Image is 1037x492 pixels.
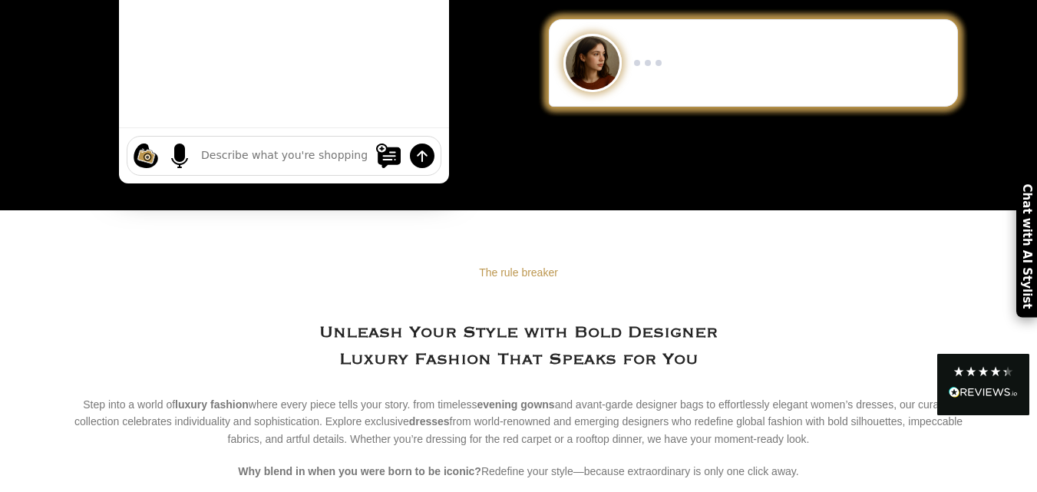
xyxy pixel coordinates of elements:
[949,387,1018,398] img: REVIEWS.io
[538,19,969,107] div: Chat to Shop demo
[319,319,718,373] h2: Unleash Your Style with Bold Designer Luxury Fashion That Speaks for You
[937,354,1029,415] div: Read All Reviews
[409,415,450,428] b: dresses
[61,264,976,281] p: The rule breaker
[175,398,249,411] b: luxury fashion
[61,463,976,480] p: Redefine your style—because extraordinary is only one click away.
[61,396,976,447] p: Step into a world of where every piece tells your story. from timeless and avant-garde designer b...
[477,398,555,411] strong: evening gowns
[949,384,1018,404] div: Read All Reviews
[238,465,481,477] strong: Why blend in when you were born to be iconic?
[953,365,1014,378] div: 4.28 Stars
